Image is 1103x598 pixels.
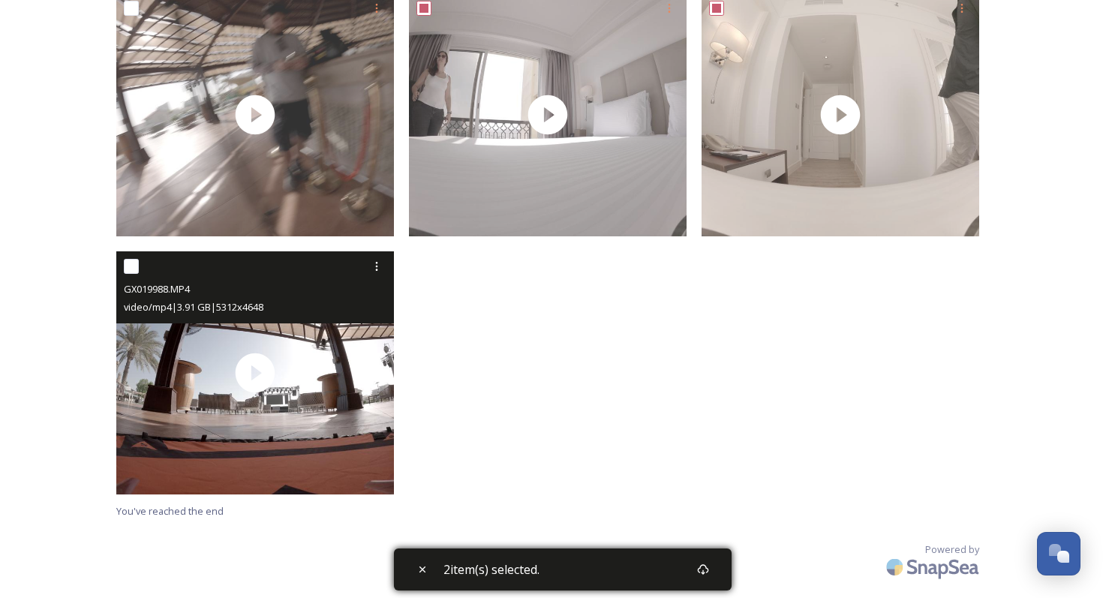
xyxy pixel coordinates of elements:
span: video/mp4 | 3.91 GB | 5312 x 4648 [124,300,263,314]
span: You've reached the end [116,504,224,518]
span: 2 item(s) selected. [443,560,539,578]
span: Powered by [925,542,979,557]
img: thumbnail [116,251,394,494]
button: Open Chat [1037,532,1080,575]
img: SnapSea Logo [882,549,987,584]
span: GX019988.MP4 [124,282,190,296]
